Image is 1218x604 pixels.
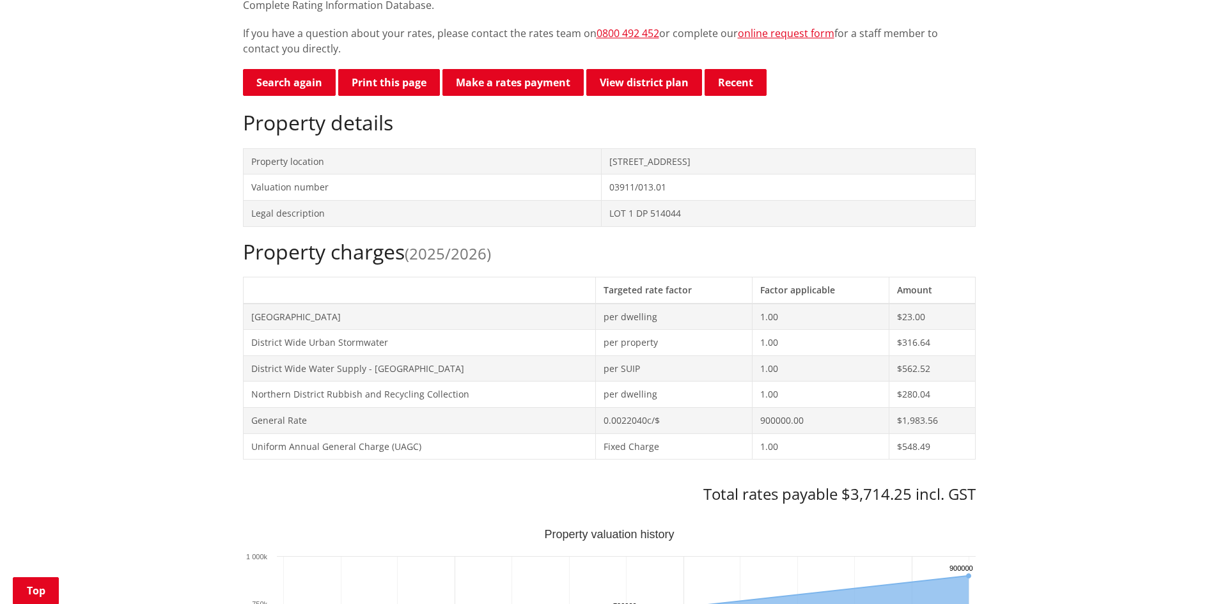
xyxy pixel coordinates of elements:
th: Amount [889,277,975,303]
button: Print this page [338,69,440,96]
td: District Wide Water Supply - [GEOGRAPHIC_DATA] [243,355,595,382]
h3: Total rates payable $3,714.25 incl. GST [243,485,976,504]
td: $1,983.56 [889,407,975,433]
text: 1 000k [246,553,267,561]
td: 1.00 [753,382,889,408]
td: Fixed Charge [595,433,753,460]
a: 0800 492 452 [597,26,659,40]
td: per dwelling [595,304,753,330]
th: Targeted rate factor [595,277,753,303]
iframe: Messenger Launcher [1159,550,1205,596]
a: View district plan [586,69,702,96]
td: $562.52 [889,355,975,382]
p: If you have a question about your rates, please contact the rates team on or complete our for a s... [243,26,976,56]
td: $548.49 [889,433,975,460]
td: $316.64 [889,330,975,356]
td: Northern District Rubbish and Recycling Collection [243,382,595,408]
td: 03911/013.01 [602,174,975,201]
td: Legal description [243,200,602,226]
td: Valuation number [243,174,602,201]
td: District Wide Urban Stormwater [243,330,595,356]
td: General Rate [243,407,595,433]
td: 0.0022040c/$ [595,407,753,433]
td: per property [595,330,753,356]
text: 900000 [949,564,973,572]
td: 1.00 [753,304,889,330]
td: [GEOGRAPHIC_DATA] [243,304,595,330]
td: LOT 1 DP 514044 [602,200,975,226]
td: $280.04 [889,382,975,408]
td: [STREET_ADDRESS] [602,148,975,174]
button: Recent [705,69,767,96]
path: Sunday, Jun 30, 12:00, 900,000. Capital Value. [965,573,971,578]
h2: Property charges [243,240,976,264]
td: 1.00 [753,433,889,460]
td: Uniform Annual General Charge (UAGC) [243,433,595,460]
a: Make a rates payment [442,69,584,96]
td: Property location [243,148,602,174]
h2: Property details [243,111,976,135]
span: (2025/2026) [405,243,491,264]
td: 1.00 [753,330,889,356]
td: 900000.00 [753,407,889,433]
a: Search again [243,69,336,96]
td: 1.00 [753,355,889,382]
td: per dwelling [595,382,753,408]
text: Property valuation history [544,528,674,541]
a: online request form [738,26,834,40]
td: per SUIP [595,355,753,382]
th: Factor applicable [753,277,889,303]
a: Top [13,577,59,604]
td: $23.00 [889,304,975,330]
